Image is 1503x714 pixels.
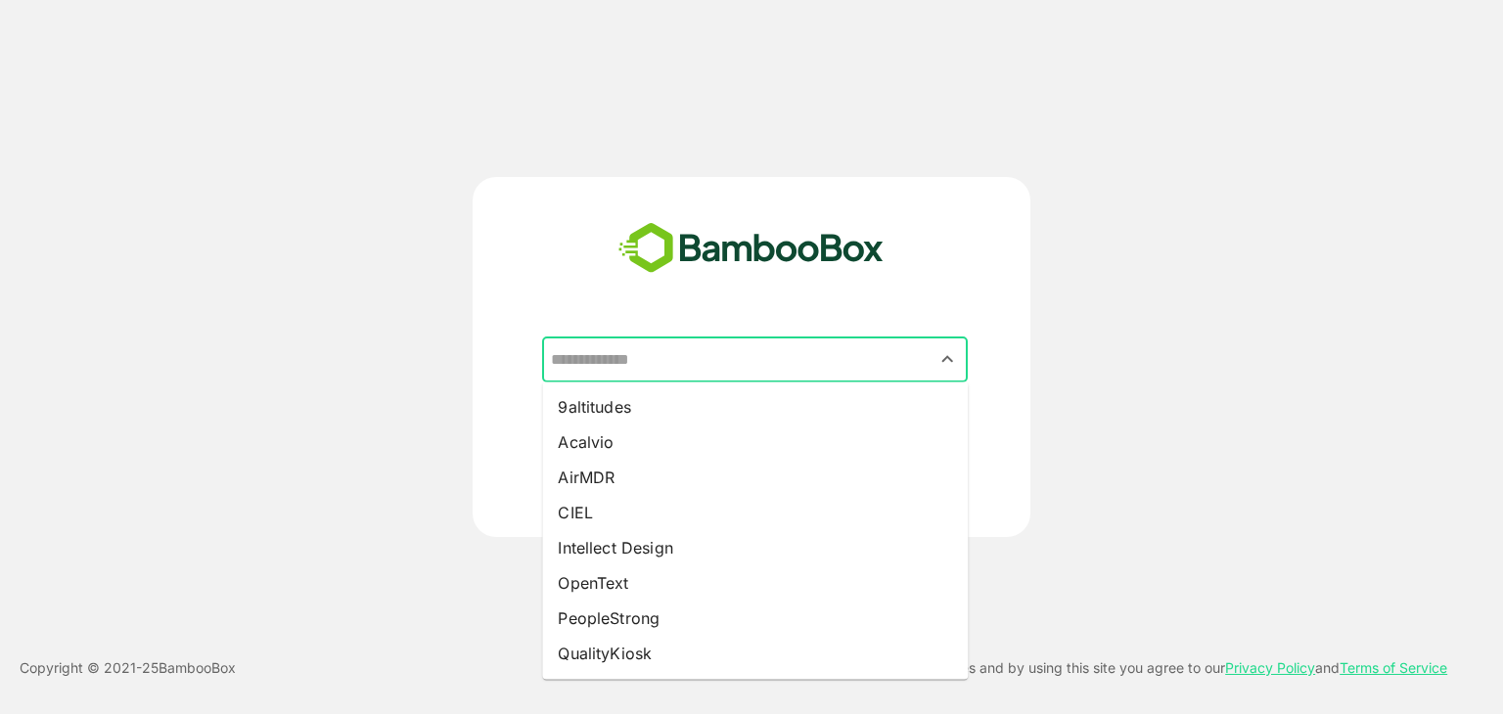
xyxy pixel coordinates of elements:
[542,636,968,671] li: QualityKiosk
[542,495,968,530] li: CIEL
[542,424,968,460] li: Acalvio
[542,460,968,495] li: AirMDR
[934,346,961,373] button: Close
[20,656,236,680] p: Copyright © 2021- 25 BambooBox
[1225,659,1315,676] a: Privacy Policy
[608,216,894,281] img: bamboobox
[1340,659,1447,676] a: Terms of Service
[542,601,968,636] li: PeopleStrong
[542,389,968,424] li: 9altitudes
[542,565,968,601] li: OpenText
[542,530,968,565] li: Intellect Design
[837,656,1447,680] p: This site uses cookies and by using this site you agree to our and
